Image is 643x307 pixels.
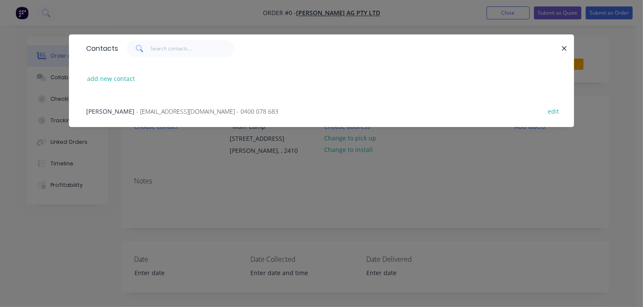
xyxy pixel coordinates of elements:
div: Contacts [82,35,118,62]
span: - [EMAIL_ADDRESS][DOMAIN_NAME] - 0400 078 683 [136,107,278,115]
button: edit [543,105,564,117]
span: [PERSON_NAME] [86,107,134,115]
input: Search contacts... [151,40,235,57]
button: add new contact [83,73,140,84]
